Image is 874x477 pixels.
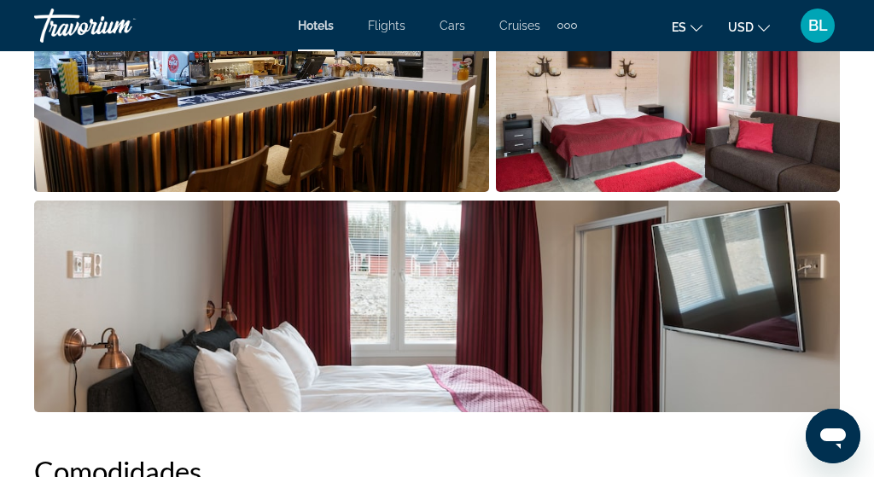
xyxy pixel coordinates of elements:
span: USD [728,20,754,34]
a: Cruises [499,19,540,32]
button: Open full-screen image slider [34,200,840,413]
button: Change language [672,15,702,39]
a: Cars [440,19,465,32]
a: Flights [368,19,405,32]
button: Change currency [728,15,770,39]
a: Travorium [34,3,205,48]
iframe: Botón para iniciar la ventana de mensajería [806,409,860,463]
button: Extra navigation items [557,12,577,39]
button: User Menu [795,8,840,44]
span: es [672,20,686,34]
span: BL [808,17,828,34]
a: Hotels [298,19,334,32]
